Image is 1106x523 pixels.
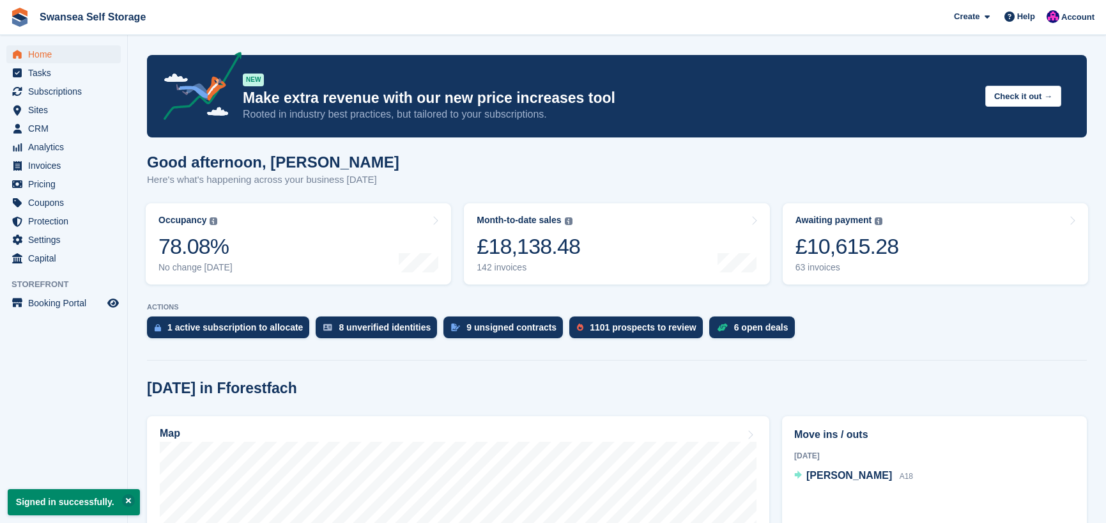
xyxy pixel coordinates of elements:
span: Protection [28,212,105,230]
span: Booking Portal [28,294,105,312]
h2: [DATE] in Fforestfach [147,380,297,397]
a: menu [6,212,121,230]
span: Storefront [12,278,127,291]
img: verify_identity-adf6edd0f0f0b5bbfe63781bf79b02c33cf7c696d77639b501bdc392416b5a36.svg [323,324,332,331]
span: Account [1061,11,1094,24]
span: CRM [28,120,105,137]
img: deal-1b604bf984904fb50ccaf53a9ad4b4a5d6e5aea283cecdc64d6e3604feb123c2.svg [717,323,728,332]
span: Pricing [28,175,105,193]
span: Analytics [28,138,105,156]
span: Coupons [28,194,105,212]
a: menu [6,82,121,100]
span: Subscriptions [28,82,105,100]
div: 1 active subscription to allocate [167,322,303,332]
div: Awaiting payment [795,215,872,226]
a: [PERSON_NAME] A18 [794,468,913,485]
a: menu [6,64,121,82]
span: Tasks [28,64,105,82]
div: 63 invoices [795,262,899,273]
img: prospect-51fa495bee0391a8d652442698ab0144808aea92771e9ea1ae160a38d050c398.svg [577,324,583,331]
h2: Map [160,428,180,439]
div: 9 unsigned contracts [466,322,557,332]
div: Occupancy [158,215,206,226]
div: 78.08% [158,233,233,260]
h2: Move ins / outs [794,427,1075,442]
a: menu [6,194,121,212]
img: icon-info-grey-7440780725fd019a000dd9b08b2336e03edf1995a4989e88bcd33f0948082b44.svg [875,217,882,225]
div: NEW [243,74,264,86]
a: 9 unsigned contracts [443,316,569,345]
span: Help [1017,10,1035,23]
a: Occupancy 78.08% No change [DATE] [146,203,451,285]
div: £10,615.28 [795,233,899,260]
a: Month-to-date sales £18,138.48 142 invoices [464,203,769,285]
a: menu [6,157,121,175]
div: 6 open deals [734,322,788,332]
button: Check it out → [985,86,1061,107]
a: 1101 prospects to review [569,316,709,345]
p: Here's what's happening across your business [DATE] [147,173,399,187]
div: £18,138.48 [477,233,580,260]
span: Capital [28,249,105,267]
a: menu [6,249,121,267]
p: Rooted in industry best practices, but tailored to your subscriptions. [243,107,975,121]
a: 1 active subscription to allocate [147,316,316,345]
img: icon-info-grey-7440780725fd019a000dd9b08b2336e03edf1995a4989e88bcd33f0948082b44.svg [565,217,572,225]
a: Awaiting payment £10,615.28 63 invoices [783,203,1088,285]
img: stora-icon-8386f47178a22dfd0bd8f6a31ec36ba5ce8667c1dd55bd0f319d3a0aa187defe.svg [10,8,29,27]
img: icon-info-grey-7440780725fd019a000dd9b08b2336e03edf1995a4989e88bcd33f0948082b44.svg [210,217,217,225]
h1: Good afternoon, [PERSON_NAME] [147,153,399,171]
img: price-adjustments-announcement-icon-8257ccfd72463d97f412b2fc003d46551f7dbcb40ab6d574587a9cd5c0d94... [153,52,242,125]
div: 142 invoices [477,262,580,273]
img: contract_signature_icon-13c848040528278c33f63329250d36e43548de30e8caae1d1a13099fd9432cc5.svg [451,324,460,331]
p: Signed in successfully. [8,489,140,515]
img: active_subscription_to_allocate_icon-d502201f5373d7db506a760aba3b589e785aa758c864c3986d89f69b8ff3... [155,324,161,332]
div: 1101 prospects to review [590,322,696,332]
span: Sites [28,101,105,119]
a: menu [6,120,121,137]
a: menu [6,45,121,63]
a: Preview store [105,295,121,311]
a: menu [6,101,121,119]
span: Invoices [28,157,105,175]
span: Create [954,10,979,23]
a: menu [6,231,121,249]
a: menu [6,138,121,156]
p: ACTIONS [147,303,1087,311]
span: [PERSON_NAME] [806,470,892,481]
a: Swansea Self Storage [35,6,151,27]
p: Make extra revenue with our new price increases tool [243,89,975,107]
div: Month-to-date sales [477,215,561,226]
span: A18 [900,472,913,481]
a: menu [6,294,121,312]
a: 8 unverified identities [316,316,443,345]
div: [DATE] [794,450,1075,462]
a: 6 open deals [709,316,801,345]
div: 8 unverified identities [339,322,431,332]
span: Settings [28,231,105,249]
a: menu [6,175,121,193]
img: Donna Davies [1047,10,1059,23]
div: No change [DATE] [158,262,233,273]
span: Home [28,45,105,63]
